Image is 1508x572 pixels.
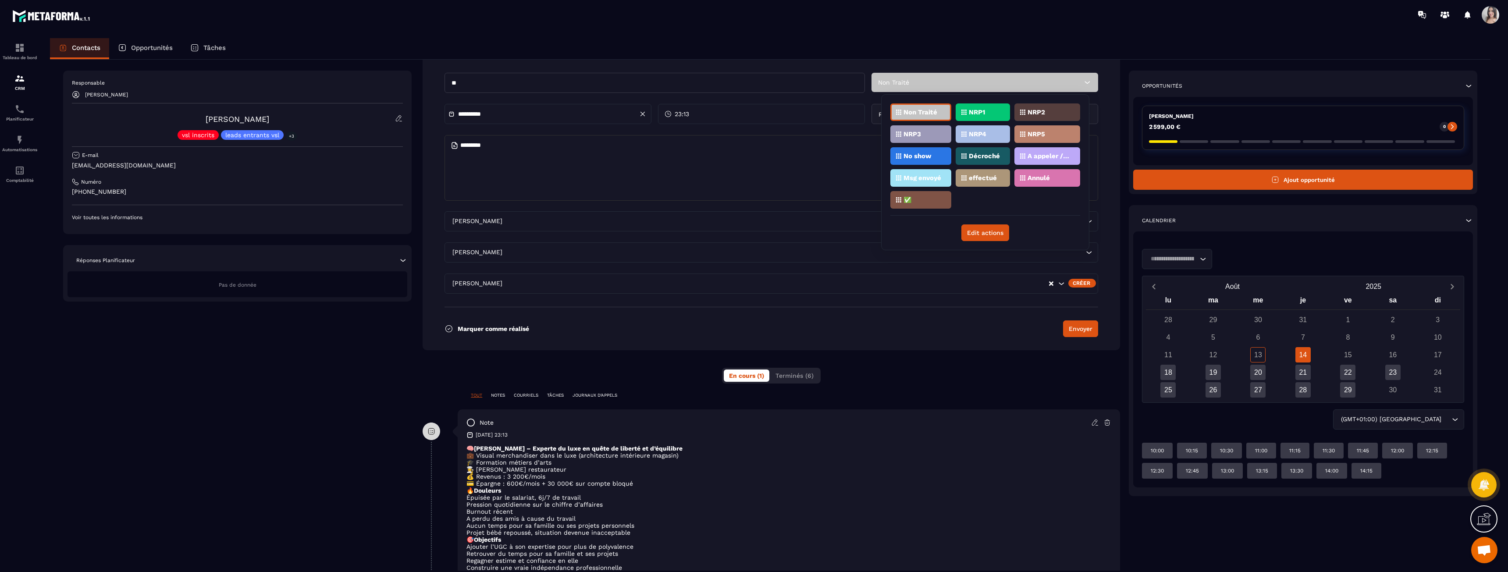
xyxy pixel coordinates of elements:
[450,217,504,226] span: [PERSON_NAME]
[573,392,617,398] p: JOURNAUX D'APPELS
[450,248,504,257] span: [PERSON_NAME]
[466,466,1111,473] p: 👩‍🍳 [PERSON_NAME] restaurateur
[1430,382,1445,398] div: 31
[109,38,181,59] a: Opportunités
[286,131,297,141] p: +3
[466,515,1111,522] li: A perdu des amis à cause du travail
[1162,279,1303,294] button: Open months overlay
[1426,447,1438,454] p: 12:15
[1255,447,1267,454] p: 11:00
[14,135,25,145] img: automations
[1295,330,1311,345] div: 7
[14,165,25,176] img: accountant
[72,214,403,221] p: Voir toutes les informations
[1340,330,1355,345] div: 8
[466,487,1111,494] p: 🔥
[14,43,25,53] img: formation
[1444,281,1460,292] button: Next month
[1250,382,1266,398] div: 27
[514,392,538,398] p: COURRIELS
[474,487,501,494] strong: Douleurs
[1160,365,1176,380] div: 18
[1340,347,1355,362] div: 15
[1357,447,1369,454] p: 11:45
[445,211,1098,231] div: Search for option
[1151,467,1164,474] p: 12:30
[969,175,997,181] p: effectué
[466,445,1111,452] p: 🧠
[2,36,37,67] a: formationformationTableau de bord
[466,557,1111,564] li: Regagner estime et confiance en elle
[1028,153,1070,159] p: A appeler / A rappeler
[471,392,482,398] p: TOUT
[775,372,814,379] span: Terminés (6)
[1206,365,1221,380] div: 19
[131,44,173,52] p: Opportunités
[1289,447,1301,454] p: 11:15
[1323,447,1335,454] p: 11:30
[1142,249,1212,269] div: Search for option
[2,159,37,189] a: accountantaccountantComptabilité
[504,279,1048,288] input: Search for option
[1430,347,1445,362] div: 17
[1443,124,1446,130] p: 0
[1471,537,1497,563] a: Ouvrir le chat
[903,175,941,181] p: Msg envoyé
[729,372,764,379] span: En cours (1)
[445,242,1098,263] div: Search for option
[2,117,37,121] p: Planificateur
[474,445,683,452] strong: [PERSON_NAME] – Experte du luxe en quête de liberté et d’équilibre
[1160,347,1176,362] div: 11
[1360,467,1373,474] p: 14:15
[466,473,1111,480] p: 💰 Revenus : 3 200€/mois
[50,38,109,59] a: Contacts
[1221,467,1234,474] p: 13:00
[1133,170,1473,190] button: Ajout opportunité
[491,392,505,398] p: NOTES
[181,38,235,59] a: Tâches
[2,128,37,159] a: automationsautomationsAutomatisations
[770,369,819,382] button: Terminés (6)
[1370,294,1415,309] div: sa
[450,279,504,288] span: [PERSON_NAME]
[225,132,279,138] p: leads entrants vsl
[445,274,1098,294] div: Search for option
[1206,347,1221,362] div: 12
[466,564,1111,571] li: Construire une vraie indépendance professionnelle
[2,97,37,128] a: schedulerschedulerPlanificateur
[1295,365,1311,380] div: 21
[878,79,909,86] span: Non Traité
[969,153,1000,159] p: Décroché
[72,161,403,170] p: [EMAIL_ADDRESS][DOMAIN_NAME]
[1149,124,1181,130] p: 2 599,00 €
[2,67,37,97] a: formationformationCRM
[1028,175,1050,181] p: Annulé
[547,392,564,398] p: TÂCHES
[1295,312,1311,327] div: 31
[466,543,1111,550] li: Ajouter l’UGC à son expertise pour plus de polyvalence
[81,178,101,185] p: Numéro
[1325,467,1338,474] p: 14:00
[1340,312,1355,327] div: 1
[466,480,1111,487] p: 💳 Épargne : 600€/mois + 30 000€ sur compte bloqué
[1333,409,1464,430] div: Search for option
[1068,279,1096,288] div: Créer
[1256,467,1268,474] p: 13:15
[476,431,508,438] p: [DATE] 23:13
[504,217,1076,226] input: Search for option
[1326,294,1370,309] div: ve
[903,197,912,203] p: ✅
[466,522,1111,529] li: Aucun temps pour sa famille ou ses projets personnels
[1295,382,1311,398] div: 28
[1191,294,1235,309] div: ma
[206,114,269,124] a: [PERSON_NAME]
[675,110,689,118] span: 23:13
[466,494,1111,501] li: Épuisée par le salariat, 6j/7 de travail
[504,248,1084,257] input: Search for option
[1146,281,1162,292] button: Previous month
[969,131,986,137] p: NRP4
[2,147,37,152] p: Automatisations
[203,44,226,52] p: Tâches
[466,452,1111,459] p: 💼 Visual merchandiser dans le luxe (architecture intérieure magasin)
[1290,467,1303,474] p: 13:30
